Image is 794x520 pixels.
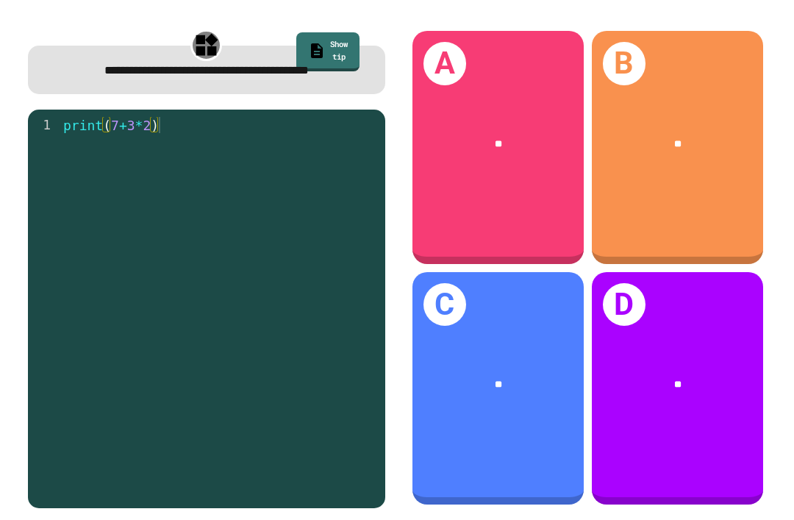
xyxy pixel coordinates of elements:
[423,42,466,85] h1: A
[28,117,60,133] div: 1
[296,32,360,72] a: Show tip
[603,283,645,326] h1: D
[423,283,466,326] h1: C
[603,42,645,85] h1: B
